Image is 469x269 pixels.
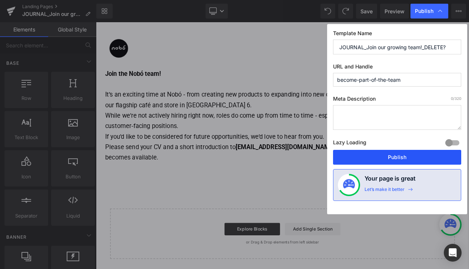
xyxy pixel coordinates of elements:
[365,174,416,186] h4: Your page is great
[316,25,335,39] a: Shop
[333,95,461,105] label: Meta Description
[365,186,405,196] div: Let’s make it better
[11,131,437,144] div: If you’d like to be considered for future opportunities, we’d love to hear from you.
[227,241,294,256] a: Add Single Section
[444,244,462,262] div: Open Intercom Messenger
[333,63,461,73] label: URL and Handle
[333,30,461,40] label: Template Name
[343,179,355,191] img: onboarding-status.svg
[11,57,78,66] strong: Join the Nobó team!
[408,25,437,39] a: Sign Up
[11,106,437,131] div: While we’re not actively hiring right now, roles do come up from time to time - especially in our...
[168,145,287,154] strong: [EMAIL_ADDRESS][DOMAIN_NAME]
[427,5,437,14] a: Cart
[333,150,461,165] button: Publish
[362,25,407,39] a: Community
[11,144,437,181] div: Please send your CV and a short introduction to , and we’ll be in touch if a suitable role become...
[415,8,433,14] span: Publish
[451,96,453,101] span: 0
[337,25,361,39] a: Visit
[11,81,437,106] div: It’s an exciting time at Nobó - from creating new products to expanding into new countries, and w...
[29,262,419,267] p: or Drag & Drop elements from left sidebar
[333,138,366,150] label: Lazy Loading
[451,96,461,101] span: /320
[154,241,221,256] a: Explore Blocks
[16,20,39,43] img: Nobó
